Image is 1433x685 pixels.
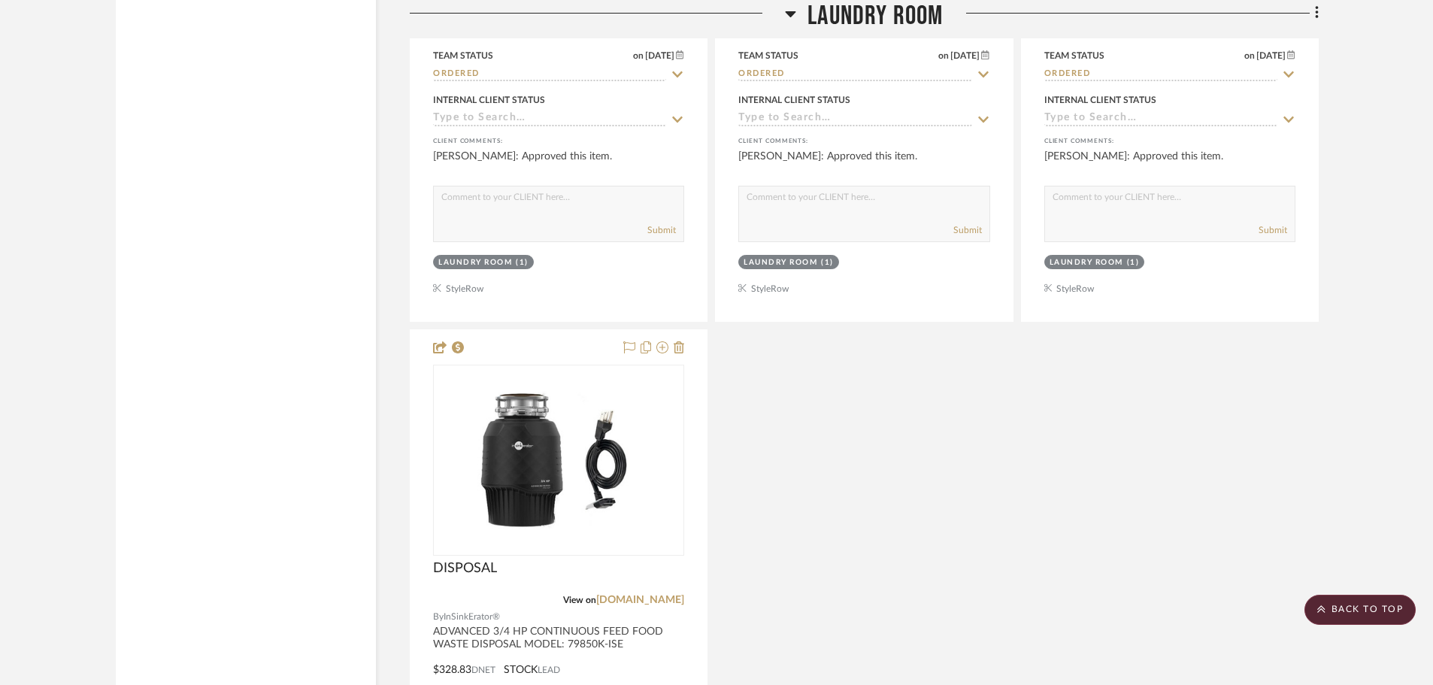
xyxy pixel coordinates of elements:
span: on [633,51,644,60]
a: [DOMAIN_NAME] [596,595,684,605]
img: DISPOSAL [465,366,653,554]
input: Type to Search… [1044,68,1277,82]
input: Type to Search… [433,112,666,126]
div: [PERSON_NAME]: Approved this item. [738,149,989,179]
div: Team Status [433,49,493,62]
input: Type to Search… [1044,112,1277,126]
button: Submit [647,223,676,237]
span: DISPOSAL [433,560,497,577]
div: Team Status [738,49,798,62]
div: (1) [821,257,834,268]
div: Internal Client Status [433,93,545,107]
span: View on [563,596,596,605]
span: [DATE] [949,50,981,61]
span: on [1244,51,1255,60]
div: (1) [1127,257,1140,268]
div: (1) [516,257,529,268]
scroll-to-top-button: BACK TO TOP [1304,595,1416,625]
div: Internal Client Status [738,93,850,107]
input: Type to Search… [738,112,971,126]
input: Type to Search… [738,68,971,82]
input: Type to Search… [433,68,666,82]
div: [PERSON_NAME]: Approved this item. [1044,149,1295,179]
button: Submit [1259,223,1287,237]
div: [PERSON_NAME]: Approved this item. [433,149,684,179]
span: By [433,610,444,624]
div: Internal Client Status [1044,93,1156,107]
div: Laundry Room [438,257,512,268]
div: Laundry Room [744,257,817,268]
span: on [938,51,949,60]
div: Team Status [1044,49,1104,62]
span: [DATE] [1255,50,1287,61]
div: Laundry Room [1050,257,1123,268]
button: Submit [953,223,982,237]
span: [DATE] [644,50,676,61]
span: InSinkErator® [444,610,500,624]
